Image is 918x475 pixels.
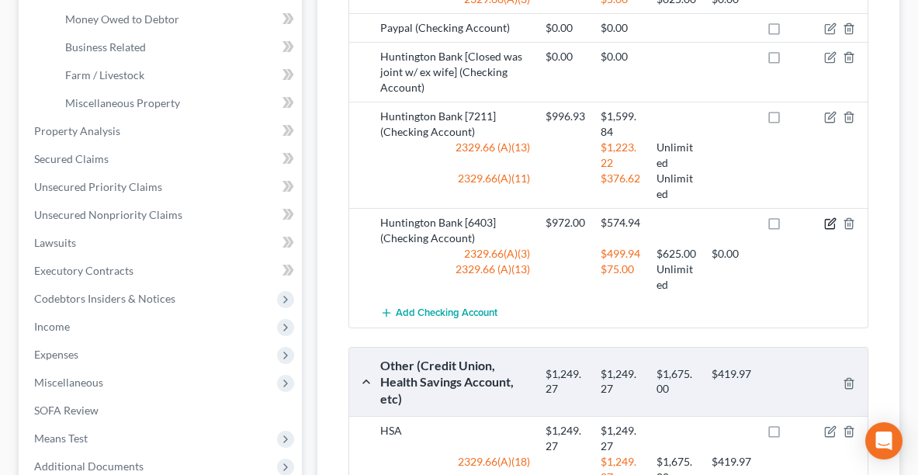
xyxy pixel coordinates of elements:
div: Huntington Bank [Closed was joint w/ ex wife] (Checking Account) [372,49,538,95]
span: Income [34,320,70,333]
div: 2329.66(A)(3) [372,246,538,262]
span: Property Analysis [34,124,120,137]
div: 2329.66 (A)(13) [372,262,538,293]
div: $1,249.27 [538,423,593,454]
div: $996.93 [538,109,593,140]
a: Unsecured Nonpriority Claims [22,201,302,229]
span: SOFA Review [34,404,99,417]
a: Business Related [53,33,302,61]
span: Secured Claims [34,152,109,165]
div: $0.00 [538,49,593,64]
div: Huntington Bank [6403] (Checking Account) [372,215,538,246]
a: Farm / Livestock [53,61,302,89]
a: Lawsuits [22,229,302,257]
div: Huntington Bank [7211] (Checking Account) [372,109,538,140]
a: Miscellaneous Property [53,89,302,117]
span: Unsecured Priority Claims [34,180,162,193]
span: Miscellaneous Property [65,96,180,109]
span: Lawsuits [34,236,76,249]
span: Business Related [65,40,146,54]
div: $0.00 [704,246,759,262]
div: Other (Credit Union, Health Savings Account, etc) [372,357,538,407]
div: $0.00 [593,49,648,64]
span: Money Owed to Debtor [65,12,179,26]
div: $0.00 [593,20,648,36]
div: Paypal (Checking Account) [372,20,538,36]
a: SOFA Review [22,397,302,425]
div: $75.00 [593,262,648,293]
a: Secured Claims [22,145,302,173]
span: Expenses [34,348,78,361]
a: Property Analysis [22,117,302,145]
div: HSA [372,423,538,454]
div: $1,675.00 [649,367,704,396]
button: Add Checking Account [380,299,497,328]
span: Means Test [34,432,88,445]
div: $574.94 [593,215,648,231]
span: Codebtors Insiders & Notices [34,292,175,305]
div: $376.62 [593,171,648,202]
span: Additional Documents [34,459,144,473]
span: Unsecured Nonpriority Claims [34,208,182,221]
div: $419.97 [704,367,759,396]
div: $1,223.22 [593,140,648,171]
div: $972.00 [538,215,593,231]
div: $499.94 [593,246,648,262]
div: Open Intercom Messenger [865,422,902,459]
div: $1,249.27 [593,423,648,454]
a: Money Owed to Debtor [53,5,302,33]
div: $1,599.84 [593,109,648,140]
span: Farm / Livestock [65,68,144,81]
a: Unsecured Priority Claims [22,173,302,201]
div: 2329.66 (A)(13) [372,140,538,171]
span: Executory Contracts [34,264,133,277]
div: Unlimited [649,262,704,293]
span: Add Checking Account [396,307,497,320]
div: 2329.66(A)(11) [372,171,538,202]
div: Unlimited [649,171,704,202]
a: Executory Contracts [22,257,302,285]
div: Unlimited [649,140,704,171]
div: $0.00 [538,20,593,36]
div: $1,249.27 [593,367,648,396]
div: $625.00 [649,246,704,262]
div: $1,249.27 [538,367,593,396]
span: Miscellaneous [34,376,103,389]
